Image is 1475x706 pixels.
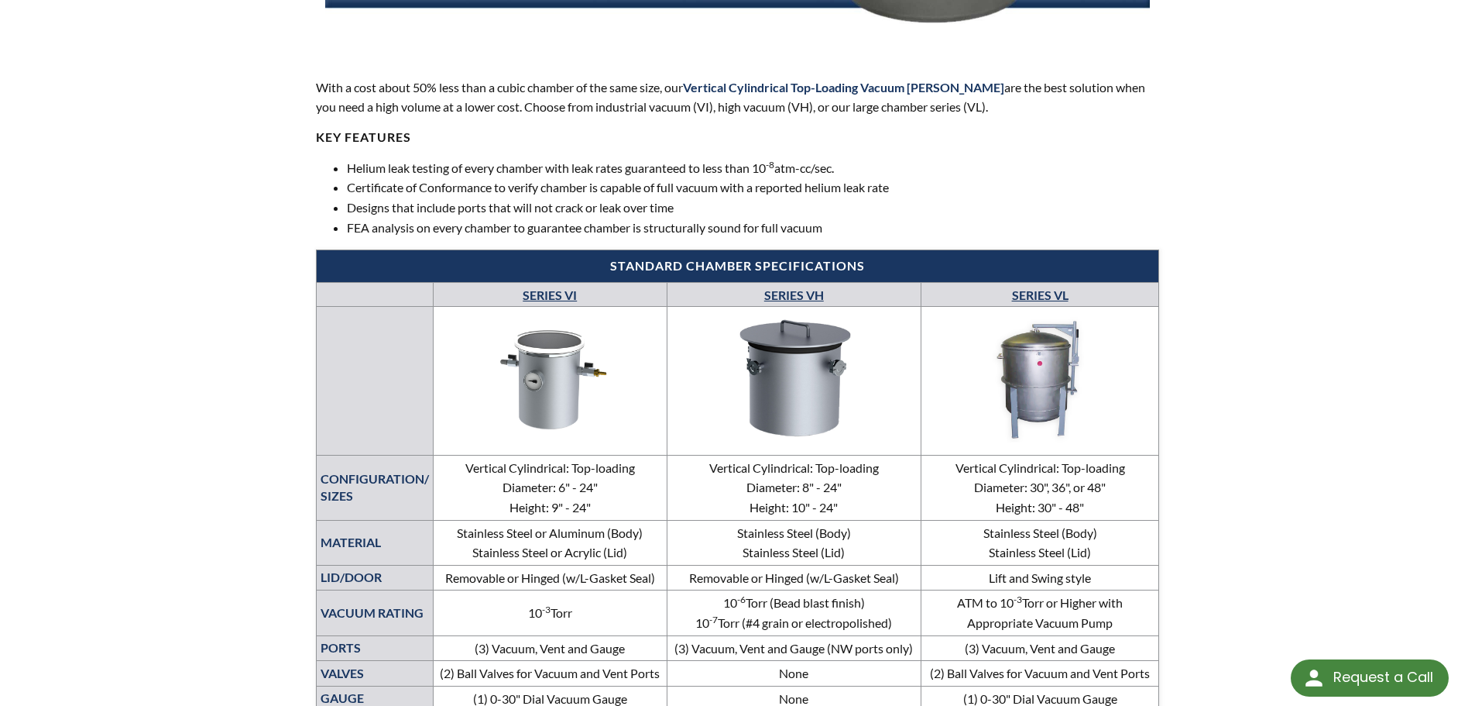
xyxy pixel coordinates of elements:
td: Stainless Steel (Body) Stainless Steel (Lid) [667,520,921,565]
td: Vertical Cylindrical: Top-loading Diameter: 8" - 24" Height: 10" - 24" [667,455,921,520]
th: PORTS [316,635,433,661]
span: Vertical Cylindrical Top-Loading Vacuum [PERSON_NAME] [683,80,1004,95]
li: Certificate of Conformance to verify chamber is capable of full vacuum with a reported helium lea... [347,177,1160,198]
sup: -6 [737,594,746,605]
sup: -7 [709,614,718,625]
th: MATERIAL [316,520,433,565]
a: SERIES VL [1012,288,1069,302]
img: round button [1302,666,1326,691]
td: Stainless Steel (Body) Stainless Steel (Lid) [921,520,1158,565]
sup: -3 [542,604,551,615]
div: Request a Call [1291,660,1449,697]
li: FEA analysis on every chamber to guarantee chamber is structurally sound for full vacuum [347,218,1160,238]
td: Removable or Hinged (w/L-Gasket Seal) [433,565,667,591]
td: (2) Ball Valves for Vacuum and Vent Ports [433,661,667,687]
a: SERIES VH [764,288,824,302]
td: Stainless Steel or Aluminum (Body) Stainless Steel or Acrylic (Lid) [433,520,667,565]
h4: KEY FEATURES [316,129,1160,146]
th: VACUUM RATING [316,591,433,635]
h4: Standard Chamber Specifications [324,258,1151,274]
th: VALVES [316,661,433,687]
td: 10 Torr [433,591,667,635]
a: SERIES VI [523,288,577,302]
div: Request a Call [1333,660,1433,695]
td: None [667,661,921,687]
td: 10 Torr (Bead blast finish) 10 Torr (#4 grain or electropolished) [667,591,921,635]
td: (2) Ball Valves for Vacuum and Vent Ports [921,661,1158,687]
th: LID/DOOR [316,565,433,591]
td: Vertical Cylindrical: Top-loading Diameter: 6" - 24" Height: 9" - 24" [433,455,667,520]
td: (3) Vacuum, Vent and Gauge [433,635,667,661]
li: Designs that include ports that will not crack or leak over time [347,198,1160,218]
td: (3) Vacuum, Vent and Gauge [921,635,1158,661]
img: Series CC—Cube Chambers [437,315,663,442]
sup: -3 [1014,594,1022,605]
sup: -8 [766,159,774,170]
li: Helium leak testing of every chamber with leak rates guaranteed to less than 10 atm-cc/sec. [347,158,1160,178]
td: Lift and Swing style [921,565,1158,591]
p: With a cost about 50% less than a cubic chamber of the same size, our are the best solution when ... [316,77,1160,117]
td: Vertical Cylindrical: Top-loading Diameter: 30", 36", or 48" Height: 30" - 48" [921,455,1158,520]
td: ATM to 10 Torr or Higher with Appropriate Vacuum Pump [921,591,1158,635]
th: CONFIGURATION/ SIZES [316,455,433,520]
td: Removable or Hinged (w/L-Gasket Seal) [667,565,921,591]
td: (3) Vacuum, Vent and Gauge (NW ports only) [667,635,921,661]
